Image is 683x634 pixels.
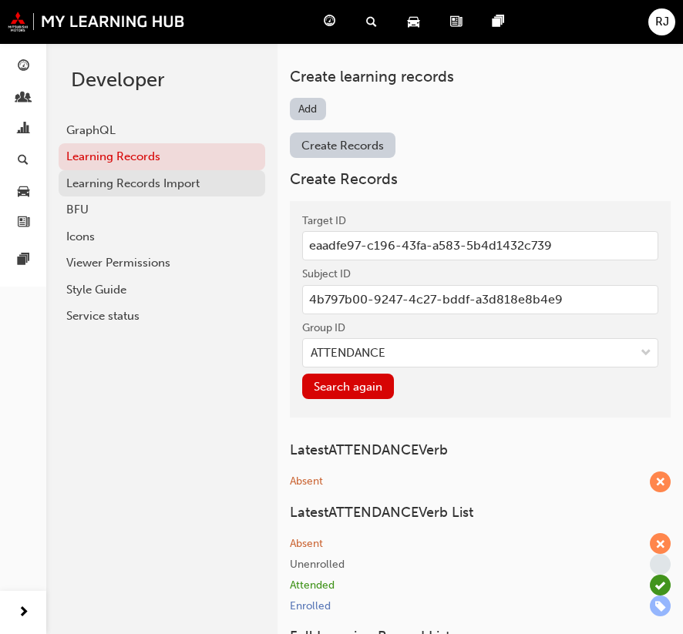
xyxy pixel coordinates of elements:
[18,216,29,230] span: news-icon
[480,6,523,38] a: pages-icon
[66,281,257,299] div: Style Guide
[290,170,671,188] h3: Create Records
[641,344,651,364] span: down-icon
[290,505,671,522] h4: Latest ATTENDANCE Verb List
[290,98,326,120] button: Add
[290,537,323,552] div: Absent
[290,558,345,572] div: Unenrolled
[18,60,29,74] span: guage-icon
[18,92,29,106] span: people-icon
[290,579,335,593] div: Attended
[650,595,671,616] span: learningRecordVerb_ENROLL-icon
[438,6,480,38] a: news-icon
[302,320,345,336] div: Group ID
[18,185,29,199] span: car-icon
[59,117,265,144] a: GraphQL
[650,575,671,595] span: learningRecordVerb_ATTEND-icon
[302,267,351,282] div: Subject ID
[59,277,265,304] a: Style Guide
[302,231,658,260] input: Target ID
[66,254,257,272] div: Viewer Permissions
[18,122,29,136] span: chart-icon
[59,196,265,223] a: BFU
[655,13,669,31] span: RJ
[648,8,675,35] button: RJ
[66,175,257,193] div: Learning Records Import
[450,12,462,32] span: news-icon
[354,6,395,38] a: search-icon
[290,475,323,489] div: Absent
[66,228,257,246] div: Icons
[59,250,265,277] a: Viewer Permissions
[290,442,671,459] h4: Latest ATTENDANCE Verb
[66,122,257,139] div: GraphQL
[18,603,29,622] span: next-icon
[8,12,185,32] img: mmal
[18,154,29,168] span: search-icon
[650,554,671,575] span: learningRecordVerb_NONE-icon
[66,201,257,219] div: BFU
[290,68,671,86] h3: Create learning records
[493,12,504,32] span: pages-icon
[650,533,671,554] span: learningRecordVerb_ABSENT-icon
[71,68,253,92] h2: Developer
[290,133,395,158] button: Create Records
[59,303,265,330] a: Service status
[59,223,265,250] a: Icons
[408,12,419,32] span: car-icon
[290,599,331,614] div: Enrolled
[66,307,257,325] div: Service status
[18,253,29,267] span: pages-icon
[650,471,671,492] span: learningRecordVerb_ABSENT-icon
[366,12,377,32] span: search-icon
[59,143,265,170] a: Learning Records
[324,12,335,32] span: guage-icon
[311,344,385,362] div: ATTENDANCE
[395,6,438,38] a: car-icon
[301,139,384,153] span: Create Records
[59,170,265,197] a: Learning Records Import
[302,213,346,229] div: Target ID
[311,6,354,38] a: guage-icon
[302,374,394,399] button: Search again
[302,285,658,314] input: Subject ID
